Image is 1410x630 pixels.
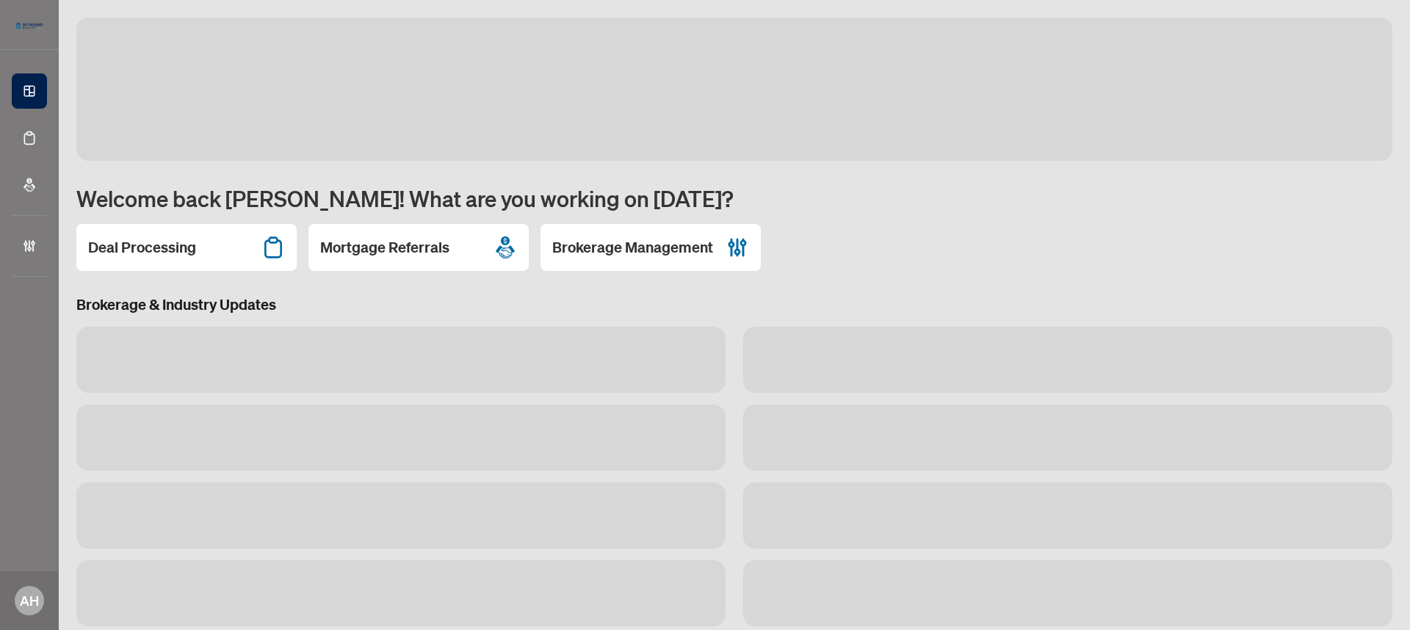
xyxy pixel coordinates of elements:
[12,18,47,33] img: logo
[320,237,449,258] h2: Mortgage Referrals
[552,237,713,258] h2: Brokerage Management
[88,237,196,258] h2: Deal Processing
[76,184,1392,212] h1: Welcome back [PERSON_NAME]! What are you working on [DATE]?
[20,590,39,611] span: AH
[76,294,1392,315] h3: Brokerage & Industry Updates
